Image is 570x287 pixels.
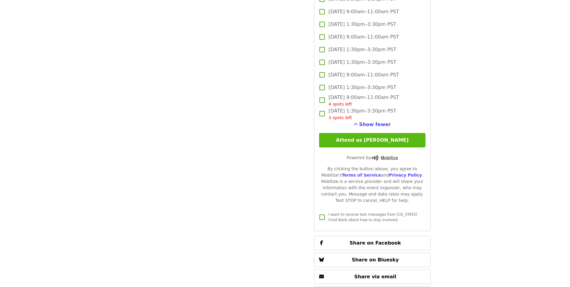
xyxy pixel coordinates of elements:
span: [DATE] 1:30pm–3:30pm PST [328,107,396,121]
img: Powered by Mobilize [371,155,398,161]
span: Powered by [347,155,398,160]
button: Share on Facebook [314,236,430,250]
div: By clicking the button above, you agree to Mobilize's and . Mobilize is a service provider and wi... [319,166,425,204]
span: [DATE] 1:30pm–3:30pm PST [328,46,396,53]
span: [DATE] 1:30pm–3:30pm PST [328,59,396,66]
span: Share on Bluesky [352,257,399,263]
span: 4 spots left [328,102,352,106]
span: [DATE] 1:30pm–3:30pm PST [328,84,396,91]
a: Privacy Policy [389,173,422,177]
button: See more timeslots [354,121,391,128]
button: Share on Bluesky [314,253,430,267]
a: Terms of Service [342,173,381,177]
span: Share on Facebook [349,240,401,246]
span: [DATE] 9:00am–11:00am PST [328,33,399,41]
span: 3 spots left [328,115,352,120]
span: [DATE] 1:30pm–3:30pm PST [328,21,396,28]
button: Share via email [314,270,430,284]
span: [DATE] 9:00am–11:00am PST [328,71,399,79]
button: Attend as [PERSON_NAME] [319,133,425,147]
span: I want to receive text messages from [US_STATE] Food Bank about how to stay involved. [328,212,417,222]
span: [DATE] 9:00am–11:00am PST [328,8,399,15]
span: Share via email [354,274,396,279]
span: [DATE] 9:00am–11:00am PST [328,94,399,107]
span: Show fewer [359,122,391,127]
